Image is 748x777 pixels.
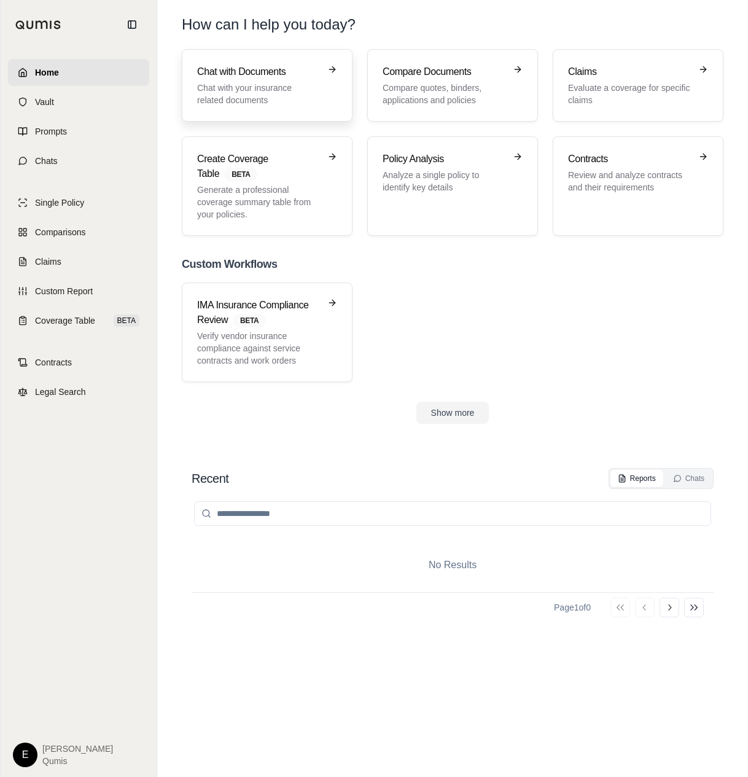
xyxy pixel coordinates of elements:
[568,152,691,166] h3: Contracts
[8,219,149,246] a: Comparisons
[568,82,691,106] p: Evaluate a coverage for specific claims
[197,184,320,221] p: Generate a professional coverage summary table from your policies.
[35,386,86,398] span: Legal Search
[122,15,142,34] button: Collapse sidebar
[8,307,149,334] a: Coverage TableBETA
[367,49,538,122] a: Compare DocumentsCompare quotes, binders, applications and policies
[197,82,320,106] p: Chat with your insurance related documents
[35,96,54,108] span: Vault
[15,20,61,29] img: Qumis Logo
[416,402,489,424] button: Show more
[568,64,691,79] h3: Claims
[197,152,320,181] h3: Create Coverage Table
[35,256,61,268] span: Claims
[8,59,149,86] a: Home
[367,136,538,236] a: Policy AnalysisAnalyze a single policy to identify key details
[182,136,353,236] a: Create Coverage TableBETAGenerate a professional coverage summary table from your policies.
[568,169,691,193] p: Review and analyze contracts and their requirements
[8,278,149,305] a: Custom Report
[673,474,704,483] div: Chats
[114,314,139,327] span: BETA
[233,314,266,327] span: BETA
[35,314,95,327] span: Coverage Table
[197,64,320,79] h3: Chat with Documents
[8,248,149,275] a: Claims
[182,256,723,273] h2: Custom Workflows
[42,755,113,767] span: Qumis
[42,743,113,755] span: [PERSON_NAME]
[8,147,149,174] a: Chats
[35,285,93,297] span: Custom Report
[197,298,320,327] h3: IMA Insurance Compliance Review
[8,378,149,405] a: Legal Search
[383,169,505,193] p: Analyze a single policy to identify key details
[35,226,85,238] span: Comparisons
[553,49,723,122] a: ClaimsEvaluate a coverage for specific claims
[35,155,58,167] span: Chats
[182,49,353,122] a: Chat with DocumentsChat with your insurance related documents
[383,152,505,166] h3: Policy Analysis
[553,136,723,236] a: ContractsReview and analyze contracts and their requirements
[197,330,320,367] p: Verify vendor insurance compliance against service contracts and work orders
[182,283,353,382] a: IMA Insurance Compliance ReviewBETAVerify vendor insurance compliance against service contracts a...
[618,474,656,483] div: Reports
[8,88,149,115] a: Vault
[8,349,149,376] a: Contracts
[8,189,149,216] a: Single Policy
[35,66,59,79] span: Home
[666,470,712,487] button: Chats
[35,197,84,209] span: Single Policy
[192,470,228,487] h2: Recent
[8,118,149,145] a: Prompts
[383,64,505,79] h3: Compare Documents
[192,538,714,592] div: No Results
[610,470,663,487] button: Reports
[35,125,67,138] span: Prompts
[224,168,257,181] span: BETA
[35,356,72,369] span: Contracts
[554,601,591,614] div: Page 1 of 0
[182,15,723,34] h1: How can I help you today?
[383,82,505,106] p: Compare quotes, binders, applications and policies
[13,743,37,767] div: E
